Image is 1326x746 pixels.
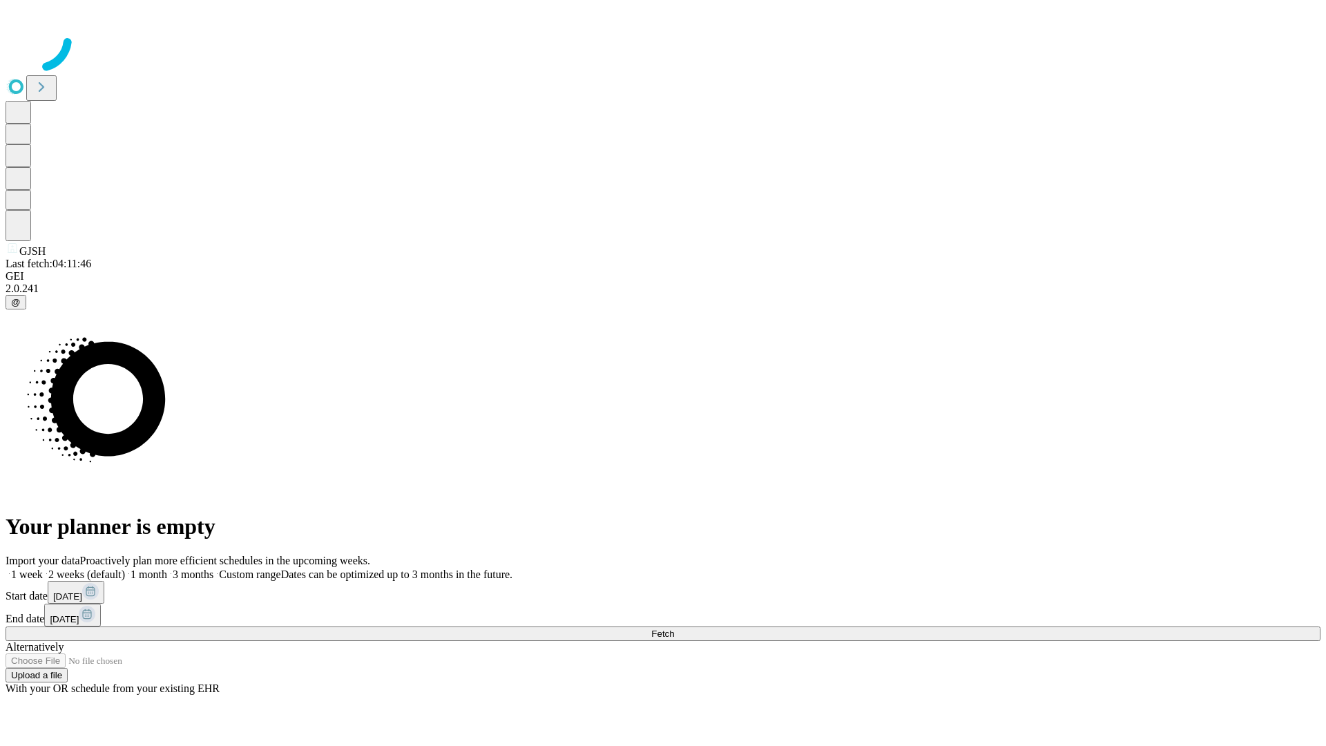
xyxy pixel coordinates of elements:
[281,568,512,580] span: Dates can be optimized up to 3 months in the future.
[6,641,64,653] span: Alternatively
[6,627,1320,641] button: Fetch
[44,604,101,627] button: [DATE]
[173,568,213,580] span: 3 months
[6,514,1320,539] h1: Your planner is empty
[53,591,82,602] span: [DATE]
[80,555,370,566] span: Proactively plan more efficient schedules in the upcoming weeks.
[131,568,167,580] span: 1 month
[6,258,91,269] span: Last fetch: 04:11:46
[6,270,1320,283] div: GEI
[11,297,21,307] span: @
[6,581,1320,604] div: Start date
[219,568,280,580] span: Custom range
[19,245,46,257] span: GJSH
[6,555,80,566] span: Import your data
[6,668,68,682] button: Upload a file
[11,568,43,580] span: 1 week
[6,604,1320,627] div: End date
[48,581,104,604] button: [DATE]
[6,295,26,309] button: @
[48,568,125,580] span: 2 weeks (default)
[50,614,79,624] span: [DATE]
[6,682,220,694] span: With your OR schedule from your existing EHR
[6,283,1320,295] div: 2.0.241
[651,629,674,639] span: Fetch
